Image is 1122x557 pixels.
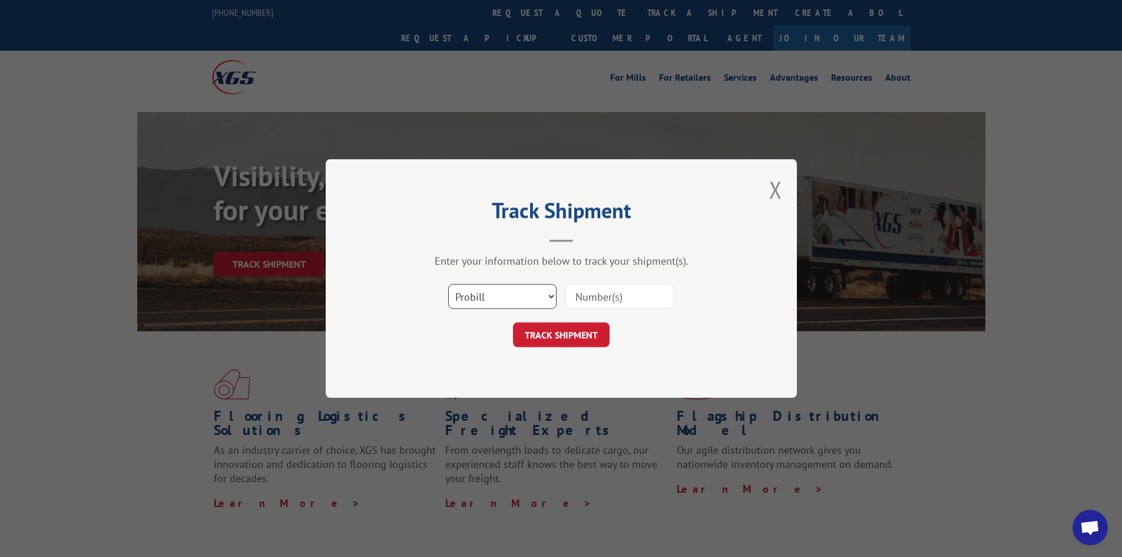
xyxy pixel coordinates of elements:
[513,322,610,347] button: TRACK SHIPMENT
[565,284,674,309] input: Number(s)
[385,254,738,268] div: Enter your information below to track your shipment(s).
[385,202,738,225] h2: Track Shipment
[769,174,782,205] button: Close modal
[1073,510,1108,545] div: Open chat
